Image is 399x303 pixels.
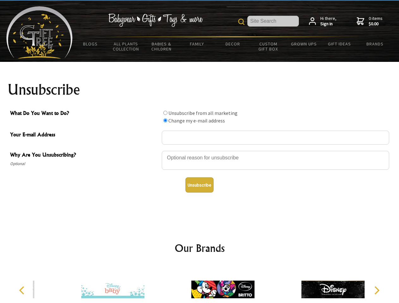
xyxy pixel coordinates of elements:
a: Gift Ideas [322,37,357,50]
span: Why Are You Unsubscribing? [10,151,159,160]
a: All Plants Collection [108,37,144,56]
a: Brands [357,37,393,50]
button: Unsubscribe [185,177,214,193]
input: What Do You Want to Do? [163,118,167,122]
strong: Sign in [320,21,336,27]
h2: Our Brands [13,241,387,256]
input: Site Search [247,16,299,27]
a: 0 items$0.00 [357,16,383,27]
img: Babyware - Gifts - Toys and more... [6,6,73,59]
img: Babywear - Gifts - Toys & more [108,14,203,27]
button: Previous [16,283,30,297]
span: Your E-mail Address [10,131,159,140]
span: Hi there, [320,16,336,27]
a: Family [179,37,215,50]
img: product search [238,19,245,25]
button: Next [370,283,384,297]
span: What Do You Want to Do? [10,109,159,118]
input: What Do You Want to Do? [163,111,167,115]
a: BLOGS [73,37,108,50]
span: 0 items [369,15,383,27]
a: Custom Gift Box [251,37,286,56]
textarea: Why Are You Unsubscribing? [162,151,389,170]
a: Decor [215,37,251,50]
h1: Unsubscribe [8,82,392,97]
a: Grown Ups [286,37,322,50]
strong: $0.00 [369,21,383,27]
a: Hi there,Sign in [309,16,336,27]
label: Change my e-mail address [168,117,225,124]
input: Your E-mail Address [162,131,389,145]
a: Babies & Children [144,37,179,56]
span: Optional [10,160,159,168]
label: Unsubscribe from all marketing [168,110,238,116]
